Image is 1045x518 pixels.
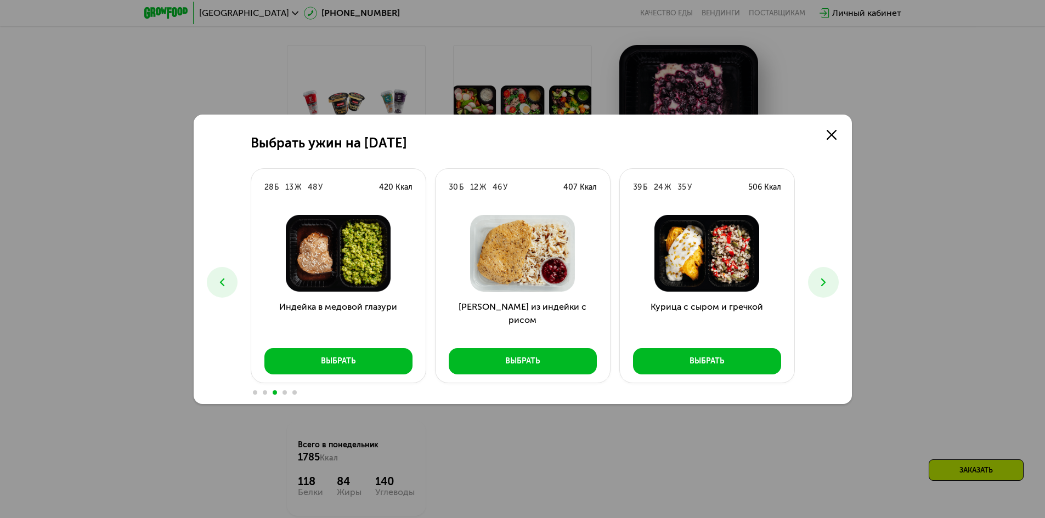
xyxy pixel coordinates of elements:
[633,348,781,374] button: Выбрать
[664,182,671,193] div: Ж
[643,182,647,193] div: Б
[503,182,507,193] div: У
[563,182,597,193] div: 407 Ккал
[493,182,502,193] div: 46
[449,182,458,193] div: 30
[379,182,413,193] div: 420 Ккал
[264,182,273,193] div: 28
[308,182,317,193] div: 48
[459,182,464,193] div: Б
[748,182,781,193] div: 506 Ккал
[436,300,610,340] h3: [PERSON_NAME] из индейки с рисом
[620,300,794,340] h3: Курица с сыром и гречкой
[479,182,486,193] div: Ж
[321,356,355,367] div: Выбрать
[444,215,601,292] img: Стейк из индейки с рисом
[264,348,413,374] button: Выбрать
[260,215,417,292] img: Индейка в медовой глазури
[677,182,686,193] div: 35
[251,135,407,151] h2: Выбрать ужин на [DATE]
[629,215,786,292] img: Курица с сыром и гречкой
[251,300,426,340] h3: Индейка в медовой глазури
[318,182,323,193] div: У
[285,182,293,193] div: 13
[654,182,663,193] div: 24
[633,182,642,193] div: 39
[687,182,692,193] div: У
[295,182,301,193] div: Ж
[690,356,724,367] div: Выбрать
[274,182,279,193] div: Б
[470,182,478,193] div: 12
[505,356,540,367] div: Выбрать
[449,348,597,374] button: Выбрать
